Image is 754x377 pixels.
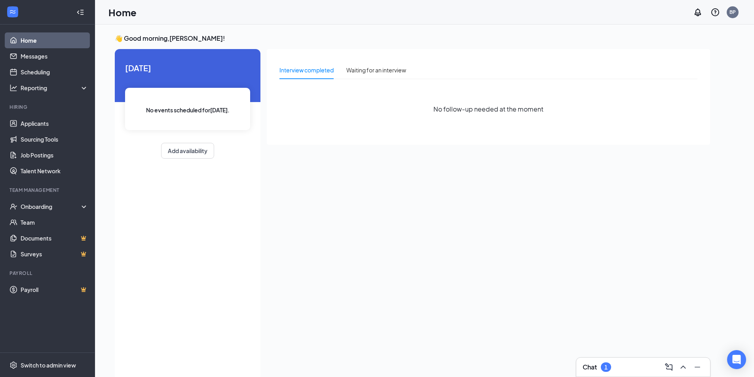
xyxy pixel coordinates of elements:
[21,230,88,246] a: DocumentsCrown
[21,214,88,230] a: Team
[727,350,746,369] div: Open Intercom Messenger
[710,8,720,17] svg: QuestionInfo
[21,147,88,163] a: Job Postings
[21,361,76,369] div: Switch to admin view
[583,363,597,371] h3: Chat
[125,62,250,74] span: [DATE]
[9,84,17,92] svg: Analysis
[691,361,704,373] button: Minimize
[346,66,406,74] div: Waiting for an interview
[21,48,88,64] a: Messages
[21,282,88,297] a: PayrollCrown
[9,270,87,277] div: Payroll
[76,8,84,16] svg: Collapse
[729,9,736,15] div: BP
[664,362,674,372] svg: ComposeMessage
[21,84,89,92] div: Reporting
[9,361,17,369] svg: Settings
[21,32,88,48] a: Home
[279,66,334,74] div: Interview completed
[115,34,710,43] h3: 👋 Good morning, [PERSON_NAME] !
[21,246,88,262] a: SurveysCrown
[9,203,17,210] svg: UserCheck
[21,163,88,179] a: Talent Network
[9,187,87,193] div: Team Management
[21,131,88,147] a: Sourcing Tools
[678,362,688,372] svg: ChevronUp
[146,106,230,114] span: No events scheduled for [DATE] .
[693,362,702,372] svg: Minimize
[21,64,88,80] a: Scheduling
[21,116,88,131] a: Applicants
[433,104,543,114] span: No follow-up needed at the moment
[21,203,82,210] div: Onboarding
[677,361,689,373] button: ChevronUp
[161,143,214,159] button: Add availability
[9,8,17,16] svg: WorkstreamLogo
[604,364,608,371] div: 1
[108,6,137,19] h1: Home
[663,361,675,373] button: ComposeMessage
[9,104,87,110] div: Hiring
[693,8,703,17] svg: Notifications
